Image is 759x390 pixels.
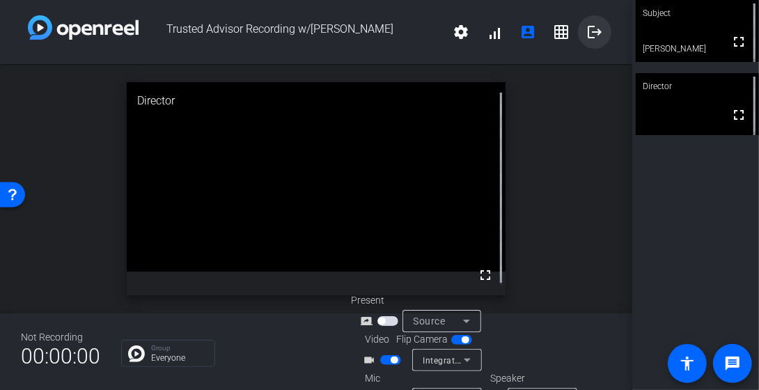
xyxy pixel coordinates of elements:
div: Director [127,82,506,120]
div: Present [351,293,490,308]
div: Not Recording [21,330,100,345]
span: 00:00:00 [21,339,100,373]
mat-icon: screen_share_outline [361,313,377,329]
div: Director [636,73,759,100]
mat-icon: account_box [519,24,536,40]
span: Source [414,315,446,327]
span: Flip Camera [396,332,448,347]
mat-icon: fullscreen [730,33,747,50]
mat-icon: videocam_outline [363,352,380,368]
mat-icon: accessibility [679,355,696,372]
button: signal_cellular_alt [478,15,511,49]
mat-icon: fullscreen [477,267,494,283]
span: Video [365,332,389,347]
p: Everyone [151,354,208,362]
img: white-gradient.svg [28,15,139,40]
mat-icon: message [724,355,741,372]
p: Group [151,345,208,352]
span: Integrated Camera (30c9:0063) [423,354,552,366]
span: Trusted Advisor Recording w/[PERSON_NAME] [139,15,444,49]
img: Chat Icon [128,345,145,362]
div: Mic [351,371,490,386]
mat-icon: fullscreen [730,107,747,123]
mat-icon: settings [453,24,469,40]
mat-icon: grid_on [553,24,570,40]
div: Speaker [490,371,574,386]
mat-icon: logout [586,24,603,40]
